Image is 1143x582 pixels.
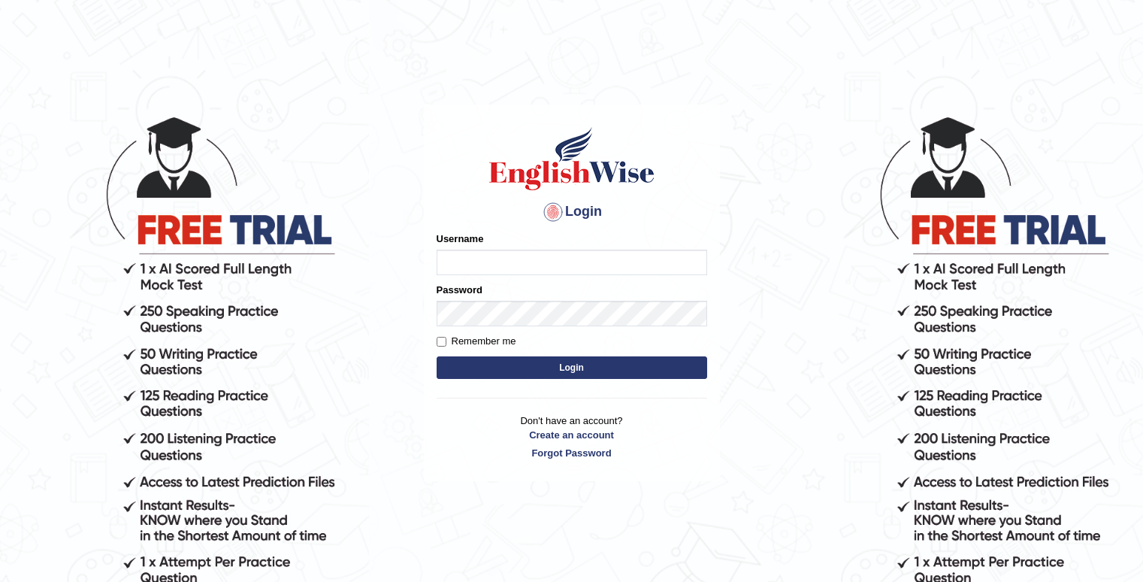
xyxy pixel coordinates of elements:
[437,356,707,379] button: Login
[437,232,484,246] label: Username
[437,337,446,347] input: Remember me
[486,125,658,192] img: Logo of English Wise sign in for intelligent practice with AI
[437,200,707,224] h4: Login
[437,334,516,349] label: Remember me
[437,414,707,460] p: Don't have an account?
[437,283,482,297] label: Password
[437,446,707,460] a: Forgot Password
[437,428,707,442] a: Create an account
